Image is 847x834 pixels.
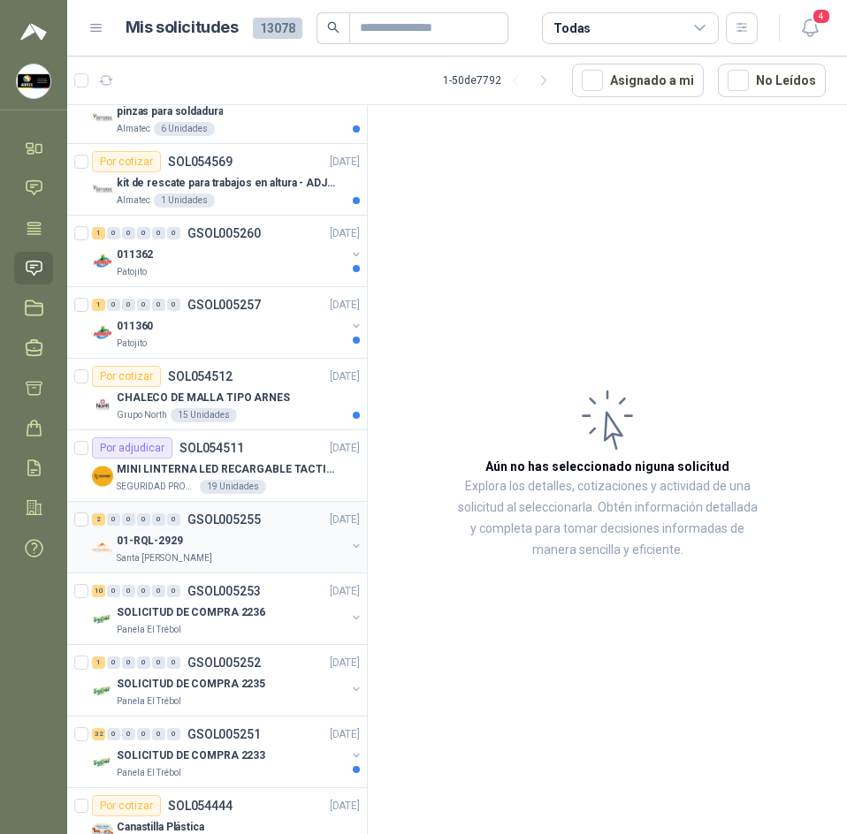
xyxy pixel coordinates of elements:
p: SOL054511 [179,442,244,454]
div: Todas [553,19,591,38]
span: 13078 [253,18,302,39]
p: Almatec [117,193,150,208]
div: 32 [92,728,105,740]
p: MINI LINTERNA LED RECARGABLE TACTICA [117,461,337,478]
p: SOLICITUD DE COMPRA 2236 [117,604,265,621]
div: 1 [92,227,105,239]
p: GSOL005251 [187,728,261,740]
img: Company Logo [92,680,113,701]
div: 0 [122,513,135,526]
p: [DATE] [330,655,360,671]
p: Patojito [117,337,147,351]
div: 0 [167,656,180,669]
p: pinzas para soldadura [117,103,223,120]
div: 0 [107,513,120,526]
p: [DATE] [330,583,360,600]
p: GSOL005253 [187,585,261,597]
div: 0 [107,227,120,239]
p: [DATE] [330,798,360,815]
p: [DATE] [330,512,360,528]
img: Logo peakr [20,21,47,42]
p: [DATE] [330,368,360,385]
div: 0 [152,227,165,239]
a: 32 0 0 0 0 0 GSOL005251[DATE] Company LogoSOLICITUD DE COMPRA 2233Panela El Trébol [92,724,363,780]
p: Panela El Trébol [117,694,181,709]
div: 1 [92,656,105,669]
div: 0 [167,585,180,597]
p: [DATE] [330,726,360,743]
div: 0 [137,585,150,597]
a: Por cotizarSOL054576[DATE] Company Logopinzas para soldaduraAlmatec6 Unidades [67,72,367,144]
p: SOLICITUD DE COMPRA 2233 [117,747,265,764]
div: 19 Unidades [200,480,266,494]
button: Asignado a mi [572,64,704,97]
div: 15 Unidades [171,408,237,422]
p: [DATE] [330,225,360,242]
div: Por cotizar [92,795,161,816]
img: Company Logo [92,609,113,630]
div: 0 [122,728,135,740]
a: 1 0 0 0 0 0 GSOL005257[DATE] Company Logo011360Patojito [92,294,363,351]
div: Por cotizar [92,151,161,172]
div: 0 [167,728,180,740]
p: [DATE] [330,440,360,457]
div: 0 [152,299,165,311]
div: 1 - 50 de 7792 [443,66,558,95]
div: 0 [167,299,180,311]
p: 01-RQL-2929 [117,533,183,550]
p: SOL054512 [168,370,233,383]
p: GSOL005255 [187,513,261,526]
div: 0 [122,299,135,311]
div: 6 Unidades [154,122,215,136]
div: 0 [137,728,150,740]
div: 10 [92,585,105,597]
span: 4 [812,8,831,25]
p: SOL054569 [168,155,233,168]
p: SOL054444 [168,800,233,812]
img: Company Logo [92,537,113,558]
img: Company Logo [92,394,113,415]
div: 0 [137,227,150,239]
div: 0 [152,728,165,740]
a: Por cotizarSOL054512[DATE] Company LogoCHALECO DE MALLA TIPO ARNESGrupo North15 Unidades [67,359,367,430]
p: GSOL005257 [187,299,261,311]
p: 011360 [117,318,153,335]
img: Company Logo [92,752,113,773]
p: GSOL005252 [187,656,261,669]
img: Company Logo [92,251,113,272]
p: Grupo North [117,408,167,422]
img: Company Logo [92,322,113,344]
div: 2 [92,513,105,526]
a: 1 0 0 0 0 0 GSOL005252[DATE] Company LogoSOLICITUD DE COMPRA 2235Panela El Trébol [92,652,363,709]
div: 1 [92,299,105,311]
p: kit de rescate para trabajos en altura - ADJUNTAR FICHA TECNICA [117,175,337,192]
div: Por cotizar [92,366,161,387]
p: [DATE] [330,297,360,314]
div: 0 [107,299,120,311]
img: Company Logo [92,466,113,487]
img: Company Logo [92,179,113,201]
p: Panela El Trébol [117,766,181,780]
p: SEGURIDAD PROVISER LTDA [117,480,196,494]
p: [DATE] [330,154,360,171]
img: Company Logo [17,64,50,98]
p: Patojito [117,265,147,279]
div: 0 [152,585,165,597]
a: 10 0 0 0 0 0 GSOL005253[DATE] Company LogoSOLICITUD DE COMPRA 2236Panela El Trébol [92,580,363,637]
p: 011362 [117,246,153,263]
div: 1 Unidades [154,193,215,208]
div: 0 [107,728,120,740]
p: Almatec [117,122,150,136]
div: 0 [152,656,165,669]
div: 0 [167,513,180,526]
a: Por adjudicarSOL054511[DATE] Company LogoMINI LINTERNA LED RECARGABLE TACTICASEGURIDAD PROVISER L... [67,430,367,502]
div: 0 [137,656,150,669]
a: Por cotizarSOL054569[DATE] Company Logokit de rescate para trabajos en altura - ADJUNTAR FICHA TE... [67,144,367,216]
h1: Mis solicitudes [126,15,239,41]
div: 0 [152,513,165,526]
h3: Aún no has seleccionado niguna solicitud [485,457,729,476]
div: Por adjudicar [92,437,172,459]
div: 0 [167,227,180,239]
a: 2 0 0 0 0 0 GSOL005255[DATE] Company Logo01-RQL-2929Santa [PERSON_NAME] [92,509,363,565]
p: Santa [PERSON_NAME] [117,551,212,565]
